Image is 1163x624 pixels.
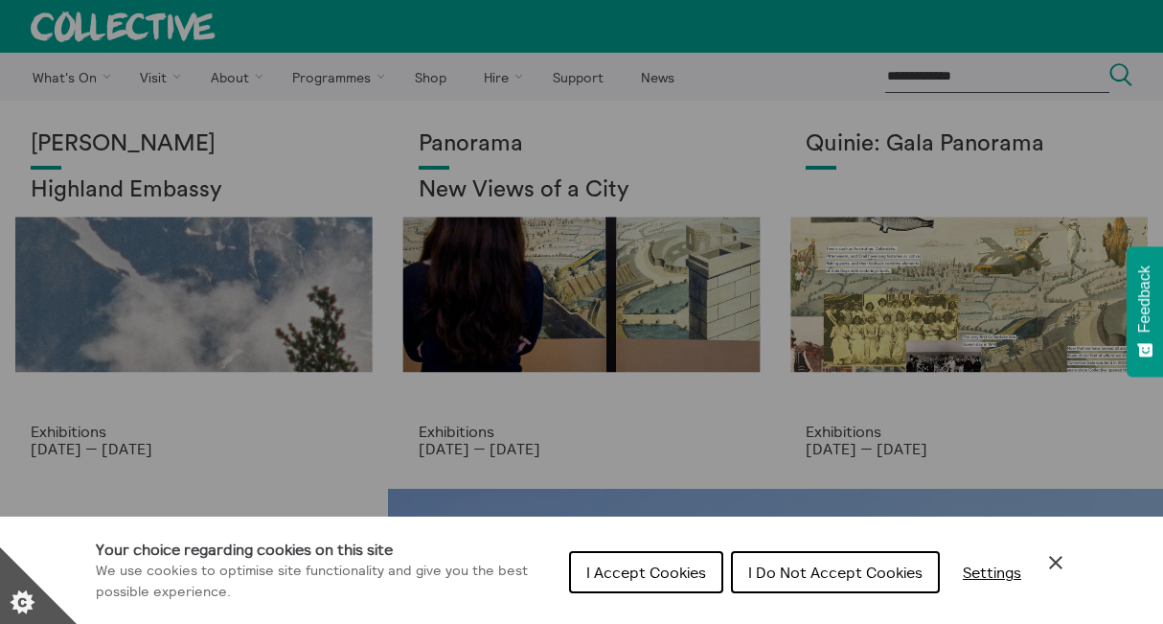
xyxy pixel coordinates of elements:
span: I Accept Cookies [586,563,706,582]
h1: Your choice regarding cookies on this site [96,538,554,561]
span: Feedback [1136,266,1153,333]
span: I Do Not Accept Cookies [748,563,923,582]
button: Feedback - Show survey [1127,246,1163,377]
p: We use cookies to optimise site functionality and give you the best possible experience. [96,561,554,602]
button: Close Cookie Control [1044,551,1067,574]
button: Settings [947,553,1037,591]
button: I Accept Cookies [569,551,723,593]
button: I Do Not Accept Cookies [731,551,940,593]
span: Settings [963,563,1021,582]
